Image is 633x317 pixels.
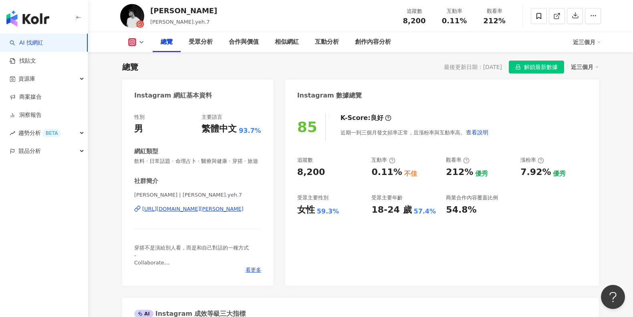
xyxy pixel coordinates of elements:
div: 互動率 [371,156,395,164]
div: 受眾主要年齡 [371,194,403,201]
div: 最後更新日期：[DATE] [444,64,502,70]
span: 穿搭不是演給別人看，而是和自己對話的一種方式 - Collaborate 📥direct message 📩[EMAIL_ADDRESS][DOMAIN_NAME] [134,245,249,280]
div: 7.92% [520,166,551,179]
div: 觀看率 [479,7,510,15]
div: 受眾主要性別 [297,194,329,201]
div: 繁體中文 [202,123,237,135]
a: searchAI 找網紅 [10,39,43,47]
span: 競品分析 [18,142,41,160]
span: lock [515,64,521,70]
div: [URL][DOMAIN_NAME][PERSON_NAME] [142,205,244,213]
div: 社群簡介 [134,177,158,185]
span: 解鎖最新數據 [524,61,558,74]
div: 追蹤數 [297,156,313,164]
div: 近三個月 [571,62,599,72]
div: 受眾分析 [189,37,213,47]
div: 互動分析 [315,37,339,47]
div: K-Score : [341,114,391,122]
div: 212% [446,166,473,179]
div: [PERSON_NAME] [150,6,217,16]
div: 合作與價值 [229,37,259,47]
a: 商案媒合 [10,93,42,101]
div: 57.4% [414,207,436,216]
span: [PERSON_NAME].yeh.7 [150,19,210,25]
div: 主要語言 [202,114,222,121]
button: 查看說明 [466,124,489,140]
img: logo [6,10,49,26]
div: 良好 [371,114,383,122]
span: 趨勢分析 [18,124,61,142]
div: Instagram 網紅基本資料 [134,91,212,100]
div: 18-24 歲 [371,204,411,216]
div: 近期一到三個月發文頻率正常，且漲粉率與互動率高。 [341,124,489,140]
div: 0.11% [371,166,402,179]
img: KOL Avatar [120,4,144,28]
span: 93.7% [239,126,261,135]
span: 8,200 [403,16,426,25]
div: 漲粉率 [520,156,544,164]
iframe: Help Scout Beacon - Open [601,285,625,309]
span: [PERSON_NAME] | [PERSON_NAME].yeh.7 [134,191,261,199]
div: 相似網紅 [275,37,299,47]
div: 8,200 [297,166,325,179]
button: 解鎖最新數據 [509,61,564,73]
span: 看更多 [246,266,261,274]
span: 212% [483,17,506,25]
div: 男 [134,123,143,135]
div: 女性 [297,204,315,216]
div: 總覽 [161,37,173,47]
div: 54.8% [446,204,476,216]
div: 網紅類型 [134,147,158,156]
div: 近三個月 [573,36,601,49]
div: 優秀 [553,169,566,178]
div: 59.3% [317,207,339,216]
div: Instagram 數據總覽 [297,91,362,100]
a: 找貼文 [10,57,36,65]
div: 總覽 [122,61,138,73]
div: 商業合作內容覆蓋比例 [446,194,498,201]
div: 85 [297,119,317,135]
div: BETA [42,129,61,137]
span: rise [10,130,15,136]
div: 創作內容分析 [355,37,391,47]
span: 資源庫 [18,70,35,88]
span: 0.11% [442,17,467,25]
span: 查看說明 [466,129,488,136]
div: 互動率 [439,7,470,15]
div: 不佳 [404,169,417,178]
a: [URL][DOMAIN_NAME][PERSON_NAME] [134,205,261,213]
a: 洞察報告 [10,111,42,119]
div: 追蹤數 [399,7,429,15]
div: 性別 [134,114,145,121]
span: 飲料 · 日常話題 · 命理占卜 · 醫療與健康 · 穿搭 · 旅遊 [134,158,261,165]
div: 觀看率 [446,156,470,164]
div: 優秀 [475,169,488,178]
